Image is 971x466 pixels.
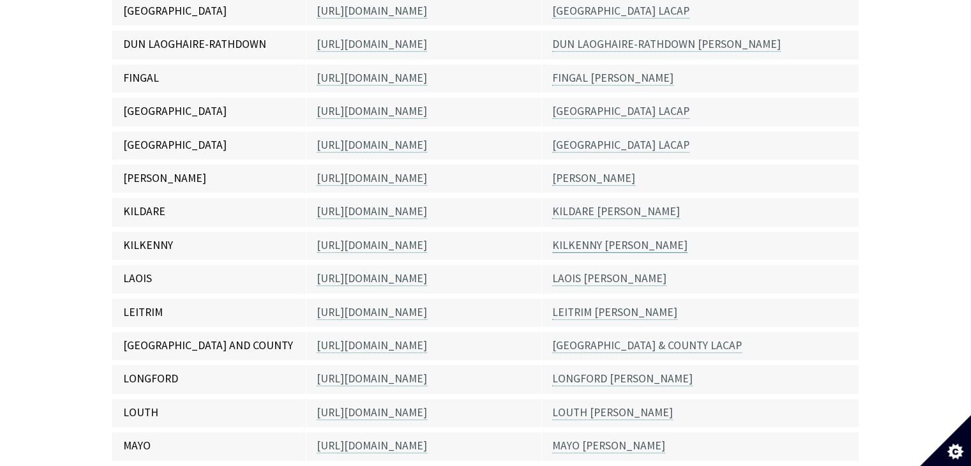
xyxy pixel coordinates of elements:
[552,238,688,253] a: KILKENNY [PERSON_NAME]
[552,138,689,153] a: [GEOGRAPHIC_DATA] LACAP
[317,171,427,186] a: [URL][DOMAIN_NAME]
[317,204,427,219] a: [URL][DOMAIN_NAME]
[552,37,781,52] a: DUN LAOGHAIRE-RATHDOWN [PERSON_NAME]
[552,405,673,420] a: LOUTH [PERSON_NAME]
[112,229,306,262] td: KILKENNY
[552,71,674,86] a: FINGAL [PERSON_NAME]
[317,4,427,19] a: [URL][DOMAIN_NAME]
[112,296,306,329] td: LEITRIM
[112,129,306,162] td: [GEOGRAPHIC_DATA]
[112,195,306,229] td: KILDARE
[552,204,680,219] a: KILDARE [PERSON_NAME]
[317,338,427,353] a: [URL][DOMAIN_NAME]
[920,415,971,466] button: Set cookie preferences
[317,238,427,253] a: [URL][DOMAIN_NAME]
[112,430,306,463] td: MAYO
[552,104,689,119] a: [GEOGRAPHIC_DATA] LACAP
[317,271,427,286] a: [URL][DOMAIN_NAME]
[317,372,427,386] a: [URL][DOMAIN_NAME]
[112,95,306,128] td: [GEOGRAPHIC_DATA]
[112,162,306,195] td: [PERSON_NAME]
[552,439,665,453] a: MAYO [PERSON_NAME]
[552,4,689,19] a: [GEOGRAPHIC_DATA] LACAP
[317,138,427,153] a: [URL][DOMAIN_NAME]
[112,28,306,61] td: DUN LAOGHAIRE-RATHDOWN
[552,271,666,286] a: LAOIS [PERSON_NAME]
[552,372,693,386] a: LONGFORD [PERSON_NAME]
[317,405,427,420] a: [URL][DOMAIN_NAME]
[317,439,427,453] a: [URL][DOMAIN_NAME]
[552,338,742,353] a: [GEOGRAPHIC_DATA] & COUNTY LACAP
[317,37,427,52] a: [URL][DOMAIN_NAME]
[317,305,427,320] a: [URL][DOMAIN_NAME]
[317,71,427,86] a: [URL][DOMAIN_NAME]
[552,171,635,186] a: [PERSON_NAME]
[112,396,306,430] td: LOUTH
[552,305,677,320] a: LEITRIM [PERSON_NAME]
[317,104,427,119] a: [URL][DOMAIN_NAME]
[112,329,306,363] td: [GEOGRAPHIC_DATA] AND COUNTY
[112,262,306,296] td: LAOIS
[112,363,306,396] td: LONGFORD
[112,62,306,95] td: FINGAL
